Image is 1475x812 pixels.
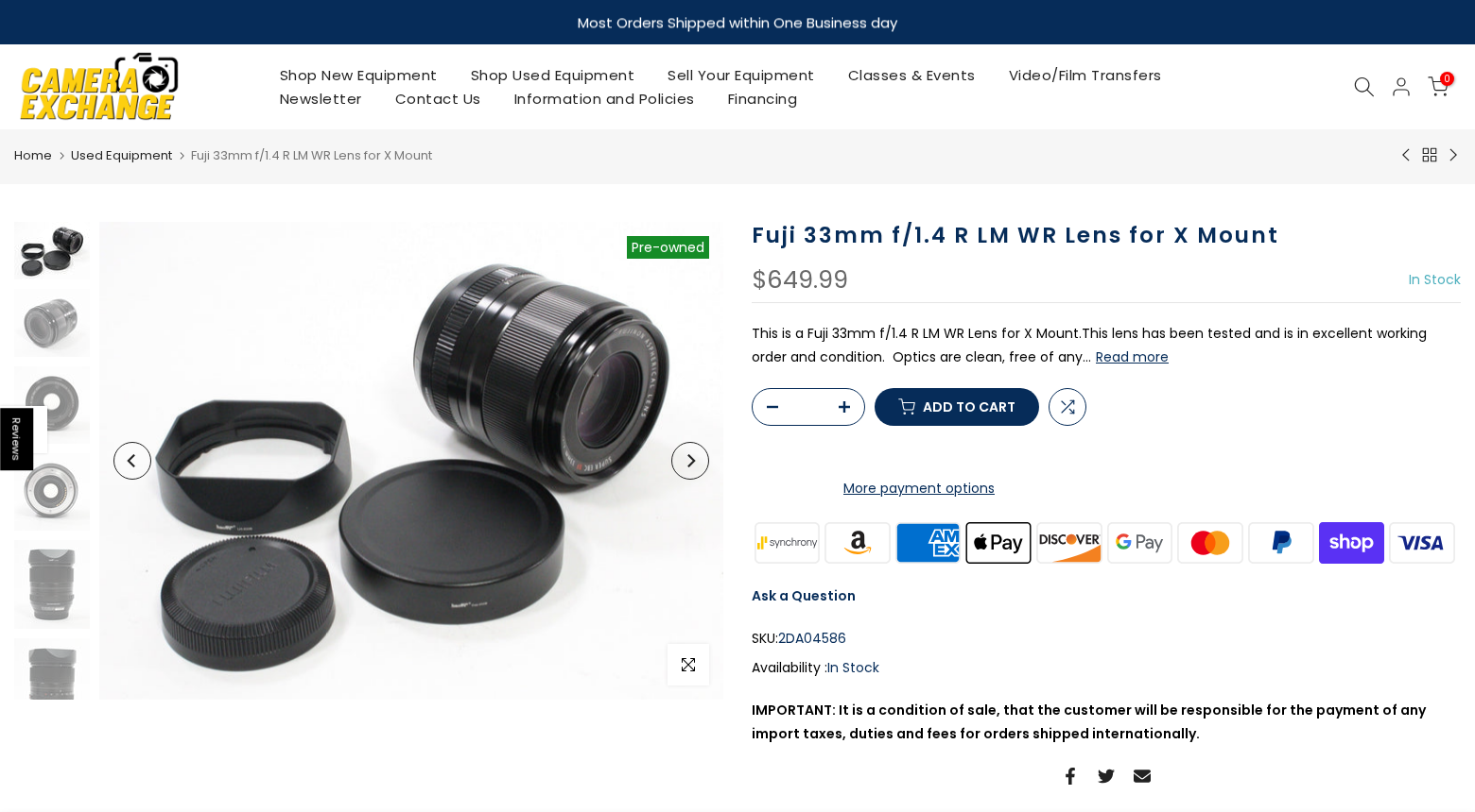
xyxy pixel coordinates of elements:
img: Fuji 33mm f/1.4 R LM WR Lens for X Mount Lenses Small Format - Fuji X Mount Manual Focus Fuji 2DA... [14,638,90,729]
a: Share on Facebook [1062,765,1079,787]
a: More payment options [752,477,1086,500]
span: In Stock [1409,270,1461,289]
span: Add to cart [923,400,1015,414]
img: master [1175,519,1246,566]
img: Fuji 33mm f/1.4 R LM WR Lens for X Mount Lenses Small Format - Fuji X Mount Manual Focus Fuji 2DA... [14,289,90,357]
img: Fuji 33mm f/1.4 R LM WR Lens for X Mount Lenses Small Format - Fuji X Mount Manual Focus Fuji 2DA... [14,366,90,443]
p: This is a Fuji 33mm f/1.4 R LM WR Lens for X Mount.This lens has been tested and is in excellent ... [752,322,1461,369]
a: 0 [1428,76,1449,97]
strong: IMPORTANT: It is a condition of sale, that the customer will be responsible for the payment of an... [752,701,1426,743]
img: synchrony [752,519,823,566]
button: Previous [113,442,151,480]
a: Share on Twitter [1098,765,1115,787]
img: visa [1387,519,1458,566]
a: Financing [711,87,814,110]
img: american express [893,519,963,566]
span: Fuji 33mm f/1.4 R LM WR Lens for X Mount [191,146,432,164]
a: Used Equipment [71,146,172,165]
img: Fuji 33mm f/1.4 R LM WR Lens for X Mount Lenses Small Format - Fuji X Mount Manual Focus Fuji 2DA... [14,453,90,532]
a: Shop Used Equipment [454,63,651,87]
a: Sell Your Equipment [651,63,832,87]
h1: Fuji 33mm f/1.4 R LM WR Lens for X Mount [752,222,1461,249]
a: Contact Us [378,87,497,110]
span: 2DA04586 [778,627,846,651]
img: apple pay [963,519,1034,566]
span: In Stock [827,658,879,677]
img: Fuji 33mm f/1.4 R LM WR Lens for X Mount Lenses Small Format - Fuji X Mount Manual Focus Fuji 2DA... [14,222,90,279]
div: Availability : [752,656,1461,680]
button: Read more [1096,348,1169,365]
a: Newsletter [263,87,378,110]
img: shopify pay [1316,519,1387,566]
a: Information and Policies [497,87,711,110]
a: Home [14,146,52,165]
button: Add to cart [875,388,1039,426]
a: Shop New Equipment [263,63,454,87]
button: Next [671,442,709,480]
strong: Most Orders Shipped within One Business day [578,12,897,32]
a: Ask a Question [752,586,856,605]
a: Video/Film Transfers [992,63,1178,87]
div: SKU: [752,627,1461,651]
img: paypal [1246,519,1317,566]
div: $649.99 [752,268,848,293]
a: Classes & Events [831,63,992,87]
img: Fuji 33mm f/1.4 R LM WR Lens for X Mount Lenses Small Format - Fuji X Mount Manual Focus Fuji 2DA... [99,222,723,700]
img: discover [1034,519,1105,566]
img: google pay [1104,519,1175,566]
span: 0 [1440,72,1454,86]
a: Share on Email [1134,765,1151,787]
img: Fuji 33mm f/1.4 R LM WR Lens for X Mount Lenses Small Format - Fuji X Mount Manual Focus Fuji 2DA... [14,540,90,629]
img: amazon payments [823,519,894,566]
